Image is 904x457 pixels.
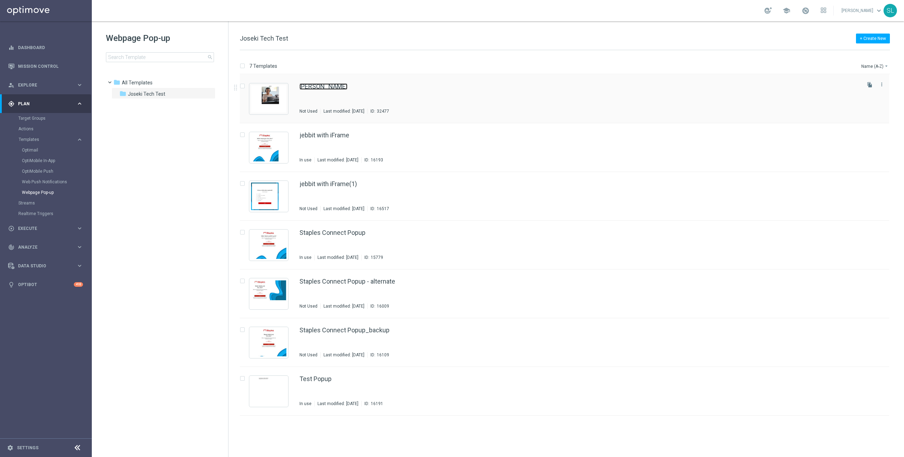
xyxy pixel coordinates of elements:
span: Templates [19,137,69,142]
i: track_changes [8,244,14,250]
img: 15779.jpeg [251,231,286,259]
div: Explore [8,82,76,88]
img: 16109.jpeg [251,329,286,356]
a: Target Groups [18,115,73,121]
div: ID: [361,255,383,260]
div: Target Groups [18,113,91,124]
div: Web Push Notifications [22,177,91,187]
i: more_vert [879,82,885,87]
button: gps_fixed Plan keyboard_arrow_right [8,101,83,107]
i: folder [119,90,126,97]
button: Data Studio keyboard_arrow_right [8,263,83,269]
span: search [207,54,213,60]
div: Press SPACE to select this row. [233,75,903,123]
span: Analyze [18,245,76,249]
a: Staples Connect Popup [299,230,365,236]
i: keyboard_arrow_right [76,244,83,250]
div: 16517 [377,206,389,212]
img: 16191.jpeg [251,378,286,405]
div: 16193 [371,157,383,163]
div: Last modified: [DATE] [321,108,367,114]
div: In use [299,255,311,260]
span: Joseki Tech Test [128,91,165,97]
div: OptiMobile In-App [22,155,91,166]
button: track_changes Analyze keyboard_arrow_right [8,244,83,250]
span: Execute [18,226,76,231]
div: 15779 [371,255,383,260]
button: Mission Control [8,64,83,69]
div: Webpage Pop-up [22,187,91,198]
div: Templates [18,134,91,198]
i: arrow_drop_down [884,63,889,69]
button: lightbulb Optibot +10 [8,282,83,287]
i: keyboard_arrow_right [76,100,83,107]
div: Not Used [299,206,317,212]
a: Dashboard [18,38,83,57]
a: Staples Connect Popup - alternate [299,278,395,285]
div: 16191 [371,401,383,406]
div: Last modified: [DATE] [315,401,361,406]
div: Data Studio [8,263,76,269]
h1: Webpage Pop-up [106,32,214,44]
div: Dashboard [8,38,83,57]
div: +10 [74,282,83,287]
a: jebbit with iFrame(1) [299,181,357,187]
div: Optimail [22,145,91,155]
button: play_circle_outline Execute keyboard_arrow_right [8,226,83,231]
div: ID: [361,401,383,406]
button: Templates keyboard_arrow_right [18,137,83,142]
input: Search Template [106,52,214,62]
button: file_copy [865,80,874,89]
a: OptiMobile Push [22,168,73,174]
div: Realtime Triggers [18,208,91,219]
div: Press SPACE to select this row. [233,269,903,318]
div: ID: [367,108,389,114]
div: ID: [367,303,389,309]
div: In use [299,157,311,163]
div: Mission Control [8,57,83,76]
div: Not Used [299,303,317,309]
div: 32477 [377,108,389,114]
span: school [783,7,790,14]
button: more_vert [878,80,885,89]
span: Data Studio [18,264,76,268]
div: Last modified: [DATE] [321,303,367,309]
p: 7 Templates [249,63,277,69]
a: OptiMobile In-App [22,158,73,164]
div: Press SPACE to select this row. [233,221,903,269]
a: Realtime Triggers [18,211,73,216]
a: Optimail [22,147,73,153]
i: person_search [8,82,14,88]
div: equalizer Dashboard [8,45,83,51]
div: Last modified: [DATE] [321,206,367,212]
div: ID: [361,157,383,163]
span: Plan [18,102,76,106]
div: SL [884,4,897,17]
span: keyboard_arrow_down [875,7,883,14]
img: 16009.jpeg [251,280,286,308]
a: Streams [18,200,73,206]
button: Name (A-Z)arrow_drop_down [861,62,890,70]
div: Execute [8,225,76,232]
i: play_circle_outline [8,225,14,232]
a: Staples Connect Popup_backup [299,327,389,333]
img: 16193.jpeg [251,134,286,161]
i: folder [113,79,120,86]
div: 16109 [377,352,389,358]
div: Actions [18,124,91,134]
div: Plan [8,101,76,107]
a: Settings [17,446,38,450]
button: person_search Explore keyboard_arrow_right [8,82,83,88]
a: jebbit with iFrame [299,132,349,138]
img: 16517.jpeg [251,183,286,210]
div: Press SPACE to select this row. [233,172,903,221]
div: Last modified: [DATE] [315,157,361,163]
a: [PERSON_NAME]keyboard_arrow_down [841,5,884,16]
a: Webpage Pop-up [22,190,73,195]
div: ID: [367,352,389,358]
div: Press SPACE to select this row. [233,367,903,416]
